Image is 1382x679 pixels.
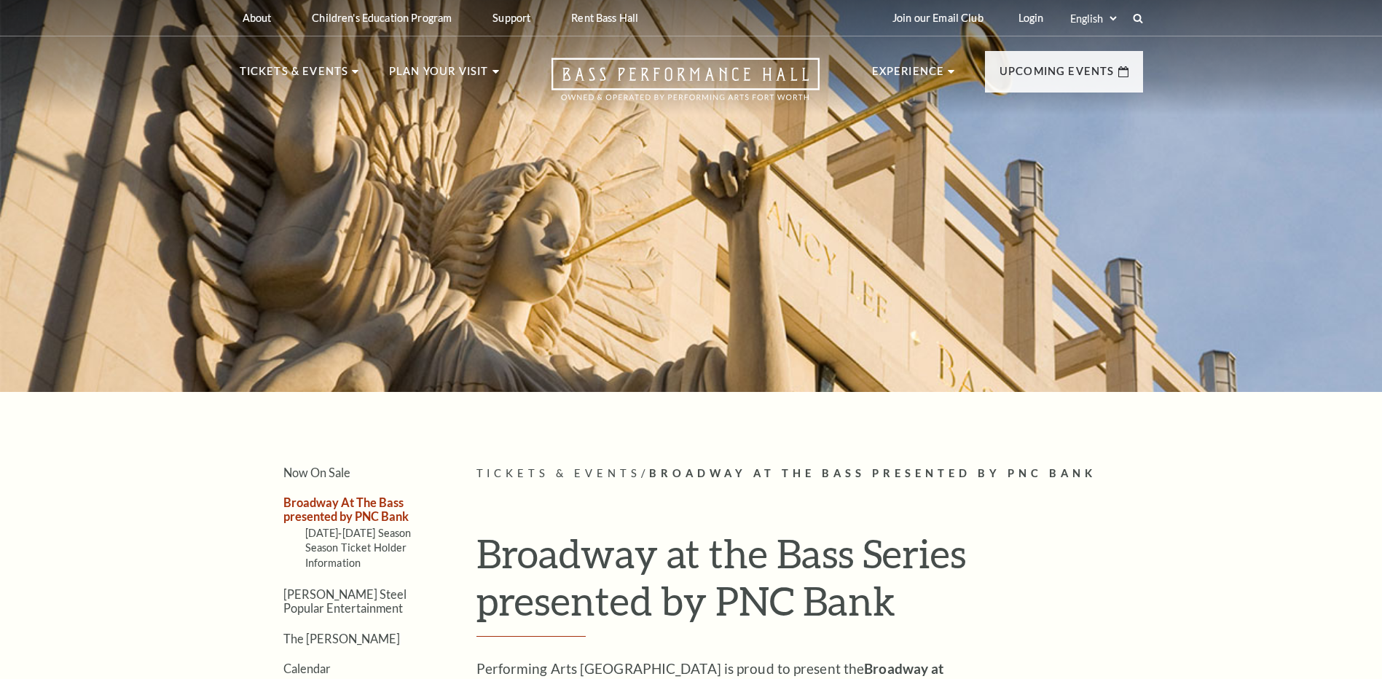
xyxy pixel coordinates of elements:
[389,63,489,89] p: Plan Your Visit
[1000,63,1115,89] p: Upcoming Events
[476,465,1143,483] p: /
[283,587,407,615] a: [PERSON_NAME] Steel Popular Entertainment
[243,12,272,24] p: About
[305,541,407,568] a: Season Ticket Holder Information
[571,12,638,24] p: Rent Bass Hall
[492,12,530,24] p: Support
[1067,12,1119,25] select: Select:
[476,467,642,479] span: Tickets & Events
[283,632,400,645] a: The [PERSON_NAME]
[305,527,412,539] a: [DATE]-[DATE] Season
[476,530,1143,637] h1: Broadway at the Bass Series presented by PNC Bank
[312,12,452,24] p: Children's Education Program
[283,662,331,675] a: Calendar
[283,466,350,479] a: Now On Sale
[240,63,349,89] p: Tickets & Events
[283,495,409,523] a: Broadway At The Bass presented by PNC Bank
[649,467,1096,479] span: Broadway At The Bass presented by PNC Bank
[872,63,945,89] p: Experience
